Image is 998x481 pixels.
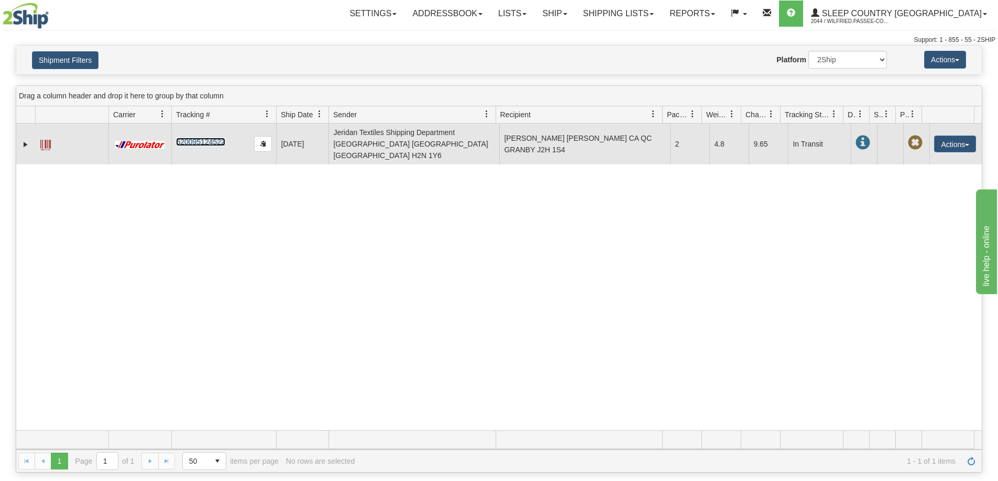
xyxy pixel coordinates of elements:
input: Page 1 [97,453,118,469]
span: Recipient [500,109,531,120]
span: Charge [745,109,767,120]
a: Label [40,135,51,152]
a: Ship [534,1,575,27]
div: grid grouping header [16,86,982,106]
img: logo2044.jpg [3,3,49,29]
span: items per page [182,452,279,470]
span: Shipment Issues [874,109,883,120]
span: Packages [667,109,689,120]
td: 9.65 [749,124,788,164]
div: Support: 1 - 855 - 55 - 2SHIP [3,36,995,44]
span: Pickup Not Assigned [908,136,923,150]
img: 11 - Purolator [113,141,167,149]
a: Carrier filter column settings [153,105,171,123]
td: [PERSON_NAME] [PERSON_NAME] CA QC GRANBY J2H 1S4 [499,124,670,164]
span: Page 1 [51,453,68,469]
a: Sender filter column settings [478,105,496,123]
button: Shipment Filters [32,51,98,69]
span: Sender [333,109,357,120]
td: 4.8 [709,124,749,164]
span: Page of 1 [75,452,135,470]
span: Delivery Status [848,109,857,120]
a: Lists [490,1,534,27]
span: 1 - 1 of 1 items [362,457,956,465]
span: Pickup Status [900,109,909,120]
a: Reports [662,1,723,27]
a: Charge filter column settings [762,105,780,123]
span: Sleep Country [GEOGRAPHIC_DATA] [819,9,982,18]
iframe: chat widget [974,187,997,294]
td: [DATE] [276,124,328,164]
a: Settings [342,1,404,27]
td: Jeridan Textiles Shipping Department [GEOGRAPHIC_DATA] [GEOGRAPHIC_DATA] [GEOGRAPHIC_DATA] H2N 1Y6 [328,124,499,164]
span: 2044 / Wilfried.Passee-Coutrin [811,16,890,27]
a: Tracking Status filter column settings [825,105,843,123]
a: Delivery Status filter column settings [851,105,869,123]
a: Shipment Issues filter column settings [878,105,895,123]
label: Platform [776,54,806,65]
a: Addressbook [404,1,490,27]
a: Ship Date filter column settings [311,105,328,123]
div: No rows are selected [286,457,355,465]
span: Weight [706,109,728,120]
span: Tracking # [176,109,210,120]
span: select [209,453,226,469]
a: Pickup Status filter column settings [904,105,922,123]
button: Actions [924,51,966,69]
span: In Transit [856,136,870,150]
a: Tracking # filter column settings [258,105,276,123]
a: 520095124522 [176,138,225,146]
a: Packages filter column settings [684,105,701,123]
a: Sleep Country [GEOGRAPHIC_DATA] 2044 / Wilfried.Passee-Coutrin [803,1,995,27]
a: Expand [20,139,31,150]
span: 50 [189,456,203,466]
span: Tracking Status [785,109,830,120]
span: Ship Date [281,109,313,120]
span: Carrier [113,109,136,120]
button: Actions [934,136,976,152]
a: Recipient filter column settings [644,105,662,123]
span: Page sizes drop down [182,452,226,470]
a: Refresh [963,453,980,469]
div: live help - online [8,6,97,19]
button: Copy to clipboard [254,136,272,152]
a: Shipping lists [575,1,662,27]
a: Weight filter column settings [723,105,741,123]
td: In Transit [788,124,851,164]
td: 2 [670,124,709,164]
